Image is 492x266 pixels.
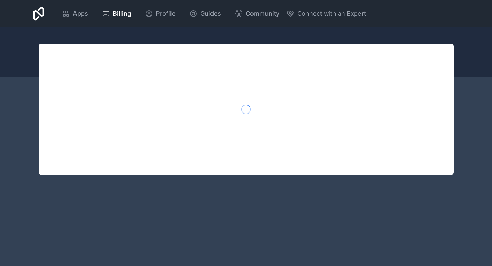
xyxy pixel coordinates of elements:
span: Billing [113,9,131,18]
span: Apps [73,9,88,18]
span: Connect with an Expert [297,9,366,18]
span: Guides [200,9,221,18]
a: Profile [139,6,181,21]
a: Community [229,6,285,21]
a: Guides [184,6,227,21]
span: Profile [156,9,176,18]
a: Apps [56,6,94,21]
span: Community [246,9,279,18]
a: Billing [96,6,137,21]
button: Connect with an Expert [286,9,366,18]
